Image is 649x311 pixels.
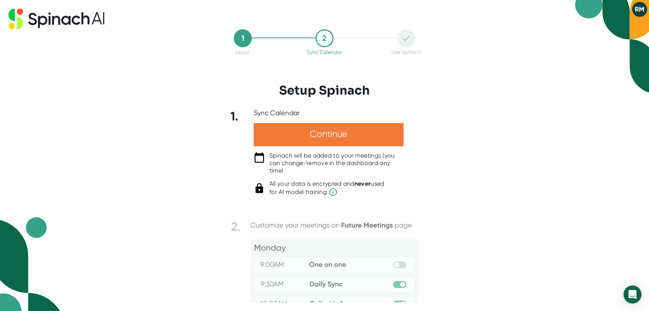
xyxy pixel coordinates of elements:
div: Spinach will be added to your meetings (you can change/remove in the dashboard any time) [269,152,404,174]
div: 2 [316,29,333,47]
div: Use Spinach [392,49,421,55]
button: RM [632,2,647,17]
div: Sync Calendar [307,49,342,55]
h3: Setup Spinach [279,83,370,98]
b: 1. [230,109,239,123]
div: About [235,49,250,55]
span: for AI model training [269,188,384,197]
div: Sync Calendar [254,109,300,117]
div: Open Intercom Messenger [624,285,642,303]
div: All your data is encrypted and used [269,180,384,197]
div: Continue [254,123,404,146]
div: 1 [234,29,252,47]
b: never [354,180,371,187]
